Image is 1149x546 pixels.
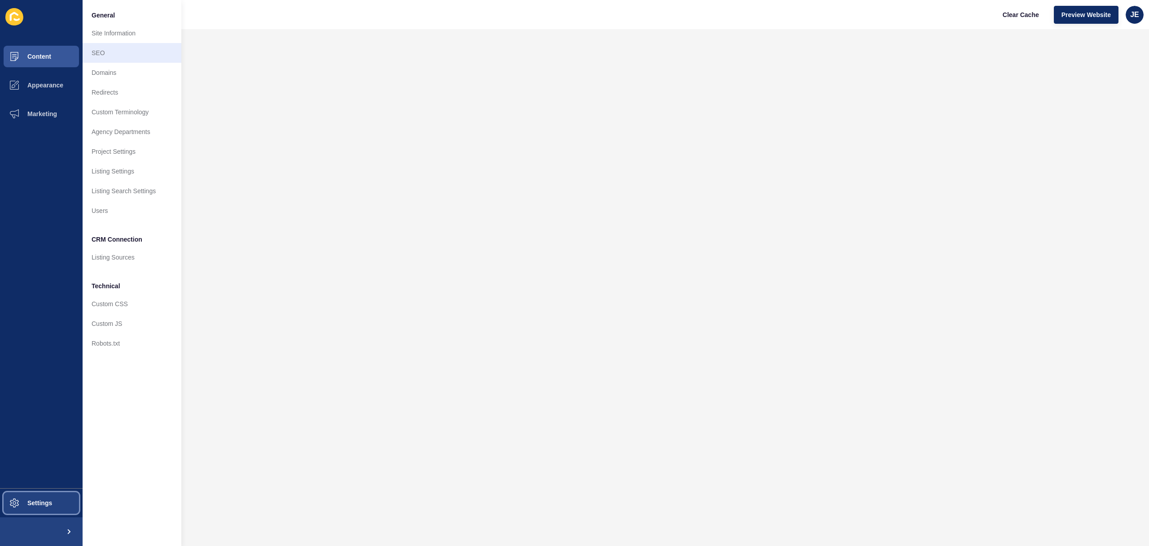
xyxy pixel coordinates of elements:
span: CRM Connection [92,235,142,244]
a: Listing Settings [83,161,181,181]
a: Domains [83,63,181,82]
a: Users [83,201,181,221]
a: Listing Search Settings [83,181,181,201]
a: Listing Sources [83,247,181,267]
a: Project Settings [83,142,181,161]
span: Clear Cache [1003,10,1039,19]
a: SEO [83,43,181,63]
span: Technical [92,282,120,290]
button: Preview Website [1054,6,1118,24]
a: Agency Departments [83,122,181,142]
a: Custom JS [83,314,181,334]
a: Redirects [83,82,181,102]
a: Custom Terminology [83,102,181,122]
a: Robots.txt [83,334,181,353]
span: General [92,11,115,20]
a: Site Information [83,23,181,43]
span: Preview Website [1061,10,1111,19]
a: Custom CSS [83,294,181,314]
button: Clear Cache [995,6,1047,24]
span: JE [1130,10,1139,19]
